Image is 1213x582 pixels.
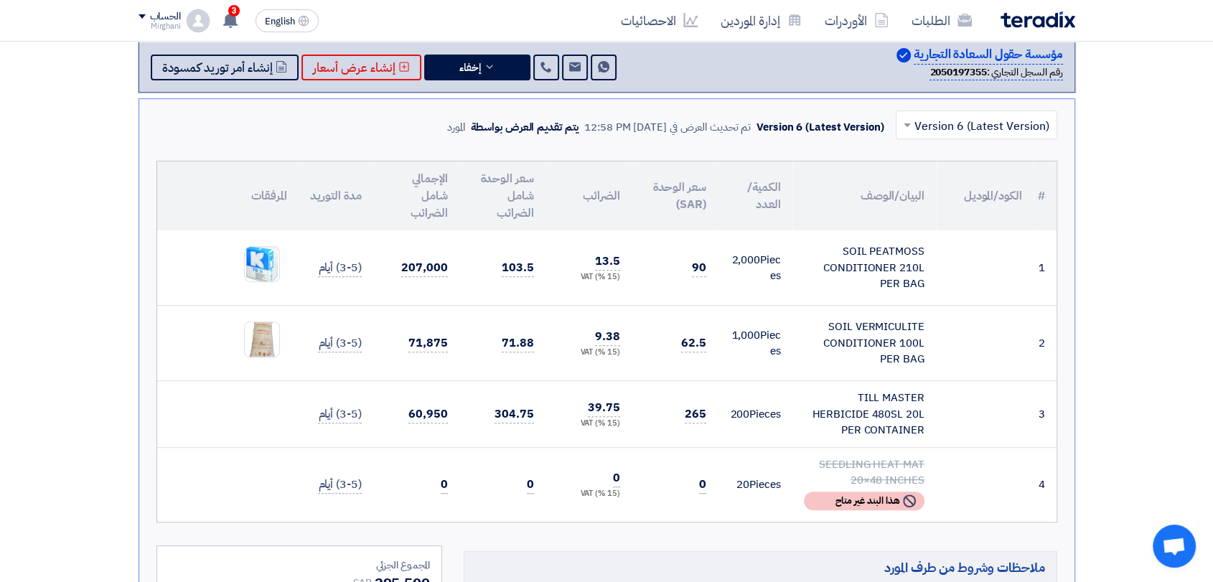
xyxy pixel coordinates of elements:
[1034,447,1057,522] td: 4
[301,55,421,80] button: إنشاء عرض أسعار
[557,488,620,500] div: (15 %) VAT
[459,62,481,73] span: إخفاء
[731,252,760,268] span: 2,000
[441,476,448,494] span: 0
[1001,11,1075,28] img: Teradix logo
[228,5,240,17] span: 3
[299,161,373,230] th: مدة التوريد
[813,4,900,37] a: الأوردرات
[318,259,361,277] span: (3-5) أيام
[557,347,620,359] div: (15 %) VAT
[936,161,1034,230] th: الكود/الموديل
[632,161,718,230] th: سعر الوحدة (SAR)
[424,55,530,80] button: إخفاء
[1034,306,1057,381] td: 2
[718,230,792,306] td: Pieces
[718,306,792,381] td: Pieces
[595,328,620,346] span: 9.38
[588,399,620,417] span: 39.75
[151,55,299,80] button: إنشاء أمر توريد كمسودة
[470,119,579,136] div: يتم تقديم العرض بواسطة
[447,119,465,136] div: المورد
[318,405,361,423] span: (3-5) أيام
[709,4,813,37] a: إدارة الموردين
[792,161,936,230] th: البيان/الوصف
[1034,161,1057,230] th: #
[265,17,295,27] span: English
[502,334,534,352] span: 71.88
[896,48,911,62] img: Verified Account
[609,4,709,37] a: الاحصائيات
[757,119,884,136] div: Version 6 (Latest Version)
[929,65,986,80] b: 2050197355
[502,259,534,277] span: 103.5
[718,447,792,522] td: Pieces
[1153,525,1196,568] a: Open chat
[408,334,447,352] span: 71,875
[685,405,706,423] span: 265
[681,334,706,352] span: 62.5
[557,271,620,283] div: (15 %) VAT
[730,406,749,422] span: 200
[692,259,706,277] span: 90
[245,317,279,362] img: WhatsApp_Image__at__AM_1754478931273.jpeg
[718,161,792,230] th: الكمية/العدد
[557,418,620,430] div: (15 %) VAT
[139,22,181,30] div: Mirghani
[731,327,760,343] span: 1,000
[401,259,447,277] span: 207,000
[408,405,447,423] span: 60,950
[1034,230,1057,306] td: 1
[313,62,395,73] span: إنشاء عرض أسعار
[900,4,983,37] a: الطلبات
[245,243,279,286] img: WhatsApp_Image__at__AM_1754478808559.jpeg
[162,62,273,73] span: إنشاء أمر توريد كمسودة
[929,65,1062,80] div: رقم السجل التجاري :
[318,476,361,494] span: (3-5) أيام
[718,381,792,448] td: Pieces
[169,558,430,573] div: المجموع الجزئي
[1034,381,1057,448] td: 3
[699,476,706,494] span: 0
[804,319,924,367] div: SOIL VERMICULITE CONDITIONER 100L PER BAG
[613,469,620,487] span: 0
[835,496,900,506] span: هذا البند غير متاح
[459,161,545,230] th: سعر الوحدة شامل الضرائب
[187,9,210,32] img: profile_test.png
[150,11,181,23] div: الحساب
[373,161,459,230] th: الإجمالي شامل الضرائب
[527,476,534,494] span: 0
[804,390,924,438] div: TILL MASTER HERBICIDE 480SL 20L PER CONTAINER
[804,243,924,292] div: SOIL PEATMOSS CONDITIONER 210L PER BAG
[318,334,361,352] span: (3-5) أيام
[157,161,299,230] th: المرفقات
[804,456,924,489] div: SEEDLING HEAT MAT 20×48 INCHES
[256,9,319,32] button: English
[495,405,533,423] span: 304.75
[914,45,1062,65] p: مؤسسة حقول السعادة التجارية
[584,119,751,136] div: تم تحديث العرض في [DATE] 12:58 PM
[595,253,620,271] span: 13.5
[736,477,749,492] span: 20
[545,161,632,230] th: الضرائب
